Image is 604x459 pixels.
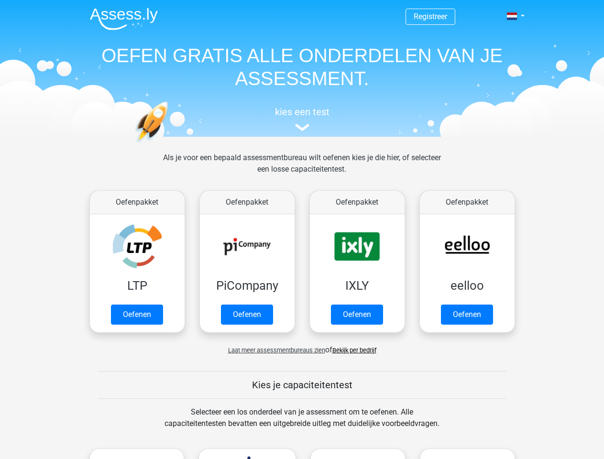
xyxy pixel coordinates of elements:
[155,406,449,441] div: Selecteer een los onderdeel van je assessment om te oefenen. Alle capaciteitentesten bevatten een...
[111,305,163,325] a: Oefenen
[295,124,309,131] img: assessment
[228,347,325,354] span: Laat meer assessmentbureaus zien
[135,101,205,188] img: oefenen
[331,305,383,325] a: Oefenen
[82,44,522,90] h1: OEFEN GRATIS ALLE ONDERDELEN VAN JE ASSESSMENT.
[414,12,447,21] a: Registreer
[155,152,449,186] div: Als je voor een bepaald assessmentbureau wilt oefenen kies je die hier, of selecteer een losse ca...
[82,106,522,131] a: kies een test
[98,379,506,391] h5: Kies je capaciteitentest
[82,337,522,356] div: of
[82,106,522,118] h5: kies een test
[90,8,158,30] img: Assessly
[332,347,376,354] a: Bekijk per bedrijf
[221,305,273,325] a: Oefenen
[441,305,493,325] a: Oefenen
